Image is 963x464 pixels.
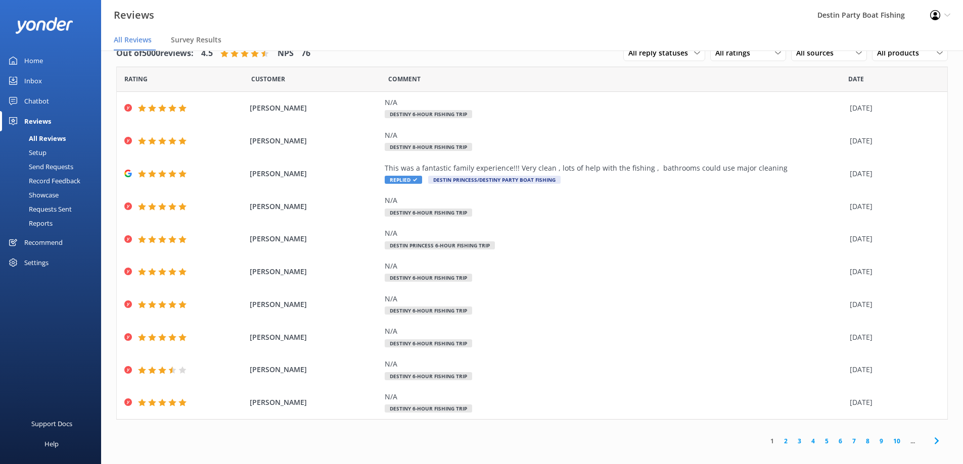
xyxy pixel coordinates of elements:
[6,174,101,188] a: Record Feedback
[850,233,935,244] div: [DATE]
[715,47,756,59] span: All ratings
[385,130,845,141] div: N/A
[385,326,845,337] div: N/A
[6,160,101,174] a: Send Requests
[250,364,380,375] span: [PERSON_NAME]
[875,436,888,446] a: 9
[6,202,101,216] a: Requests Sent
[6,216,53,230] div: Reports
[385,163,845,174] div: This was a fantastic family experience!!! Very clean , lots of help with the fishing , bathrooms ...
[850,135,935,146] div: [DATE]
[6,216,101,230] a: Reports
[385,110,472,118] span: Destiny 6-Hour Fishing Trip
[385,209,472,217] span: Destiny 6-Hour Fishing Trip
[251,74,285,84] span: Date
[850,397,935,408] div: [DATE]
[385,293,845,304] div: N/A
[6,131,101,145] a: All Reviews
[793,436,806,446] a: 3
[250,233,380,244] span: [PERSON_NAME]
[250,168,380,179] span: [PERSON_NAME]
[385,306,472,315] span: Destiny 6-Hour Fishing Trip
[301,47,310,60] h4: 76
[24,232,63,252] div: Recommend
[250,201,380,212] span: [PERSON_NAME]
[834,436,847,446] a: 6
[850,102,935,114] div: [DATE]
[385,261,845,272] div: N/A
[806,436,820,446] a: 4
[850,266,935,277] div: [DATE]
[388,74,421,84] span: Question
[861,436,875,446] a: 8
[850,299,935,310] div: [DATE]
[850,364,935,375] div: [DATE]
[779,436,793,446] a: 2
[6,202,72,216] div: Requests Sent
[250,102,380,114] span: [PERSON_NAME]
[385,404,472,413] span: Destiny 6-Hour Fishing Trip
[385,195,845,206] div: N/A
[385,143,472,151] span: Destiny 8-Hour Fishing Trip
[15,17,73,34] img: yonder-white-logo.png
[628,47,694,59] span: All reply statuses
[848,74,864,84] span: Date
[24,50,43,71] div: Home
[850,201,935,212] div: [DATE]
[250,266,380,277] span: [PERSON_NAME]
[385,241,495,249] span: Destin Princess 6-Hour Fishing Trip
[6,160,73,174] div: Send Requests
[847,436,861,446] a: 7
[820,436,834,446] a: 5
[250,135,380,146] span: [PERSON_NAME]
[250,299,380,310] span: [PERSON_NAME]
[385,176,422,184] span: Replied
[114,35,152,45] span: All Reviews
[250,397,380,408] span: [PERSON_NAME]
[124,74,148,84] span: Date
[6,188,59,202] div: Showcase
[6,145,101,160] a: Setup
[24,71,42,91] div: Inbox
[905,436,920,446] span: ...
[385,274,472,282] span: Destiny 6-Hour Fishing Trip
[24,91,49,111] div: Chatbot
[250,332,380,343] span: [PERSON_NAME]
[385,228,845,239] div: N/A
[24,111,51,131] div: Reviews
[44,434,59,454] div: Help
[278,47,294,60] h4: NPS
[385,339,472,347] span: Destiny 6-Hour Fishing Trip
[171,35,221,45] span: Survey Results
[6,188,101,202] a: Showcase
[385,358,845,370] div: N/A
[850,332,935,343] div: [DATE]
[385,372,472,380] span: Destiny 6-Hour Fishing Trip
[6,131,66,145] div: All Reviews
[385,391,845,402] div: N/A
[765,436,779,446] a: 1
[6,174,80,188] div: Record Feedback
[24,252,49,273] div: Settings
[428,176,561,184] span: Destin Princess/Destiny Party Boat Fishing
[6,145,47,160] div: Setup
[114,7,154,23] h3: Reviews
[116,47,194,60] h4: Out of 5000 reviews:
[888,436,905,446] a: 10
[385,97,845,108] div: N/A
[201,47,213,60] h4: 4.5
[796,47,840,59] span: All sources
[31,414,72,434] div: Support Docs
[850,168,935,179] div: [DATE]
[877,47,925,59] span: All products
